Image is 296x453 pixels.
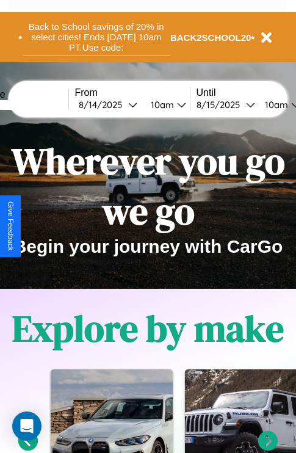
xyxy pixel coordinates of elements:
[197,99,246,111] div: 8 / 15 / 2025
[141,98,190,111] button: 10am
[12,303,284,353] h1: Explore by make
[75,98,141,111] button: 8/14/2025
[75,87,190,98] label: From
[170,32,251,43] b: BACK2SCHOOL20
[145,99,177,111] div: 10am
[12,411,42,441] div: Open Intercom Messenger
[259,99,291,111] div: 10am
[6,201,15,251] div: Give Feedback
[79,99,128,111] div: 8 / 14 / 2025
[23,18,170,56] button: Back to School savings of 20% in select cities! Ends [DATE] 10am PT.Use code:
